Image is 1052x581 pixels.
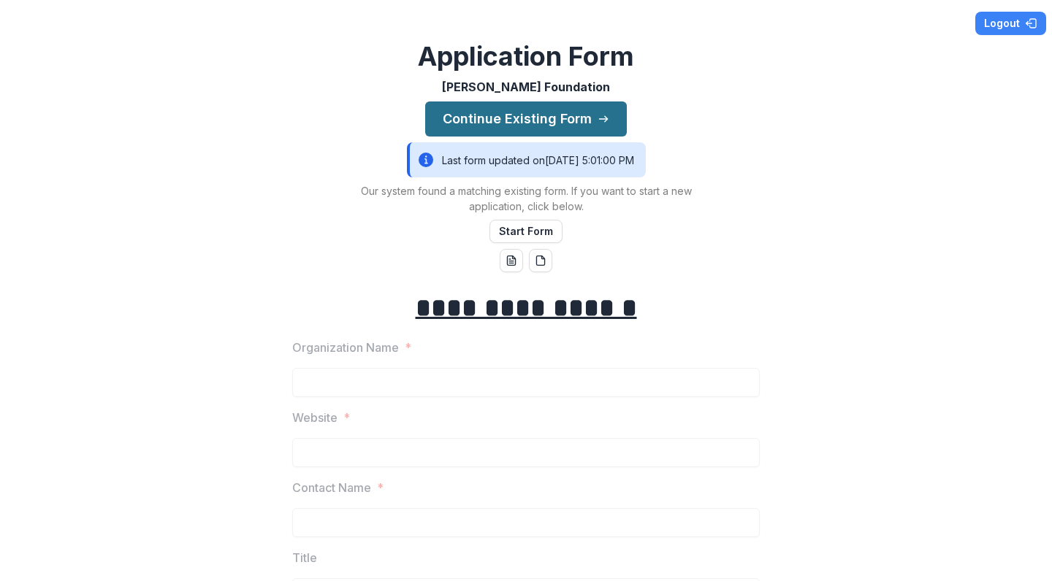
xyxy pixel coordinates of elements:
p: [PERSON_NAME] Foundation [442,78,610,96]
p: Our system found a matching existing form. If you want to start a new application, click below. [343,183,709,214]
button: Continue Existing Form [425,101,627,136]
div: Last form updated on [DATE] 5:01:00 PM [407,142,646,177]
button: Start Form [489,220,563,243]
p: Contact Name [292,479,371,496]
p: Title [292,549,317,566]
button: pdf-download [529,249,552,272]
button: Logout [975,12,1046,35]
p: Organization Name [292,339,399,356]
h2: Application Form [418,41,634,72]
p: Website [292,409,338,426]
button: word-download [500,249,523,272]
